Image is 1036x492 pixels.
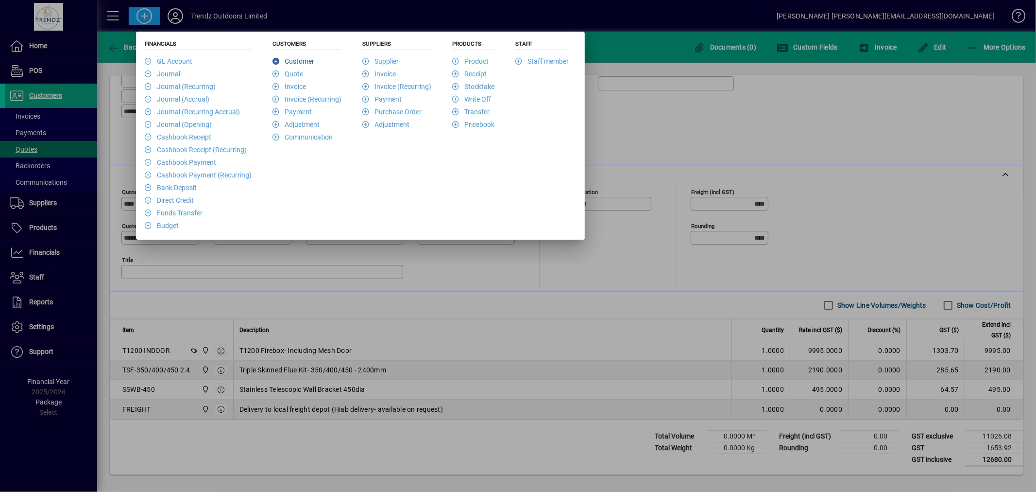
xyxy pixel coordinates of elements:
[272,40,341,50] h5: Customers
[145,95,209,103] a: Journal (Accrual)
[145,133,211,141] a: Cashbook Receipt
[145,222,179,229] a: Budget
[145,209,203,217] a: Funds Transfer
[452,121,494,128] a: Pricebook
[145,40,252,50] h5: Financials
[362,95,402,103] a: Payment
[272,133,333,141] a: Communication
[452,95,491,103] a: Write Off
[272,95,341,103] a: Invoice (Recurring)
[272,57,314,65] a: Customer
[145,121,212,128] a: Journal (Opening)
[452,40,494,50] h5: Products
[145,184,197,192] a: Bank Deposit
[362,57,399,65] a: Supplier
[362,121,409,128] a: Adjustment
[362,40,431,50] h5: Suppliers
[272,121,320,128] a: Adjustment
[145,70,180,78] a: Journal
[145,196,194,204] a: Direct Credit
[515,57,569,65] a: Staff member
[452,83,494,90] a: Stocktake
[362,83,431,90] a: Invoice (Recurring)
[145,158,216,166] a: Cashbook Payment
[362,108,422,116] a: Purchase Order
[272,83,306,90] a: Invoice
[145,146,247,154] a: Cashbook Receipt (Recurring)
[272,108,312,116] a: Payment
[272,70,303,78] a: Quote
[145,83,216,90] a: Journal (Recurring)
[145,57,192,65] a: GL Account
[145,171,252,179] a: Cashbook Payment (Recurring)
[145,108,240,116] a: Journal (Recurring Accrual)
[452,70,487,78] a: Receipt
[452,57,489,65] a: Product
[452,108,490,116] a: Transfer
[362,70,396,78] a: Invoice
[515,40,569,50] h5: Staff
